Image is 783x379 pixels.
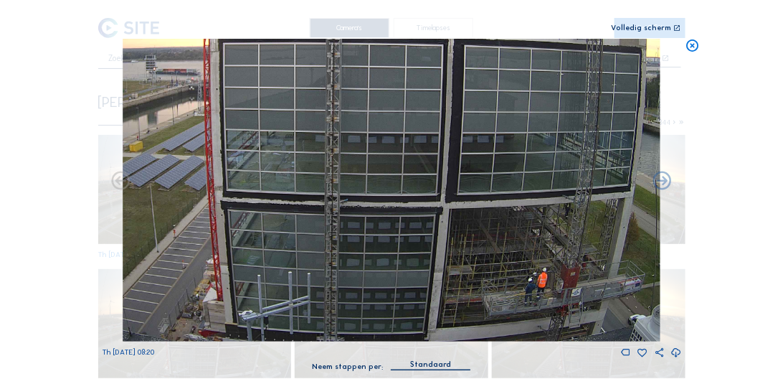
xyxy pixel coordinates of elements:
i: Back [651,171,673,193]
i: Forward [110,171,132,193]
div: Standaard [391,358,470,370]
div: Volledig scherm [612,24,672,32]
div: Standaard [410,358,451,371]
img: Image [123,39,661,342]
span: Th [DATE] 08:20 [102,347,155,357]
div: Neem stappen per: [312,363,383,370]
